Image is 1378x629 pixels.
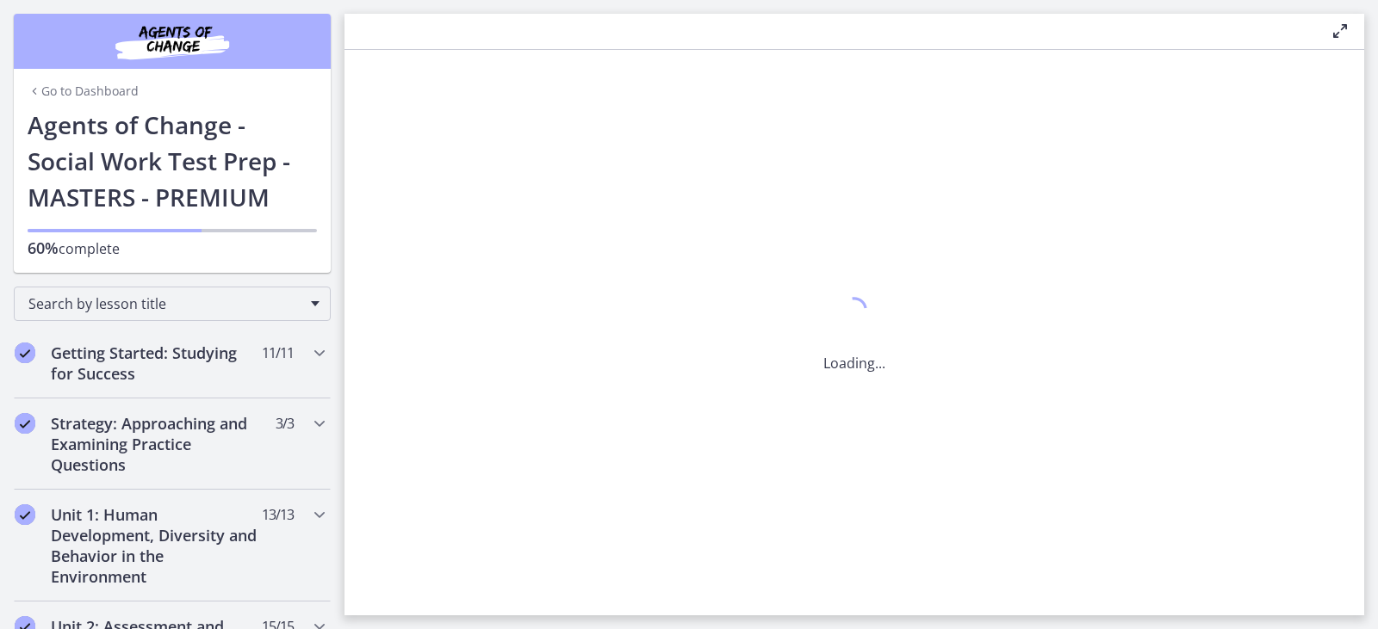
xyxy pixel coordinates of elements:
[15,504,35,525] i: Completed
[14,287,331,321] div: Search by lesson title
[15,413,35,434] i: Completed
[28,83,139,100] a: Go to Dashboard
[28,107,317,215] h1: Agents of Change - Social Work Test Prep - MASTERS - PREMIUM
[28,237,317,259] p: complete
[262,504,294,525] span: 13 / 13
[823,293,885,332] div: 1
[51,504,261,587] h2: Unit 1: Human Development, Diversity and Behavior in the Environment
[15,342,35,363] i: Completed
[262,342,294,363] span: 11 / 11
[276,413,294,434] span: 3 / 3
[51,342,261,384] h2: Getting Started: Studying for Success
[28,294,302,313] span: Search by lesson title
[51,413,261,475] h2: Strategy: Approaching and Examining Practice Questions
[28,237,59,258] span: 60%
[69,21,276,62] img: Agents of Change
[823,353,885,373] p: Loading...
